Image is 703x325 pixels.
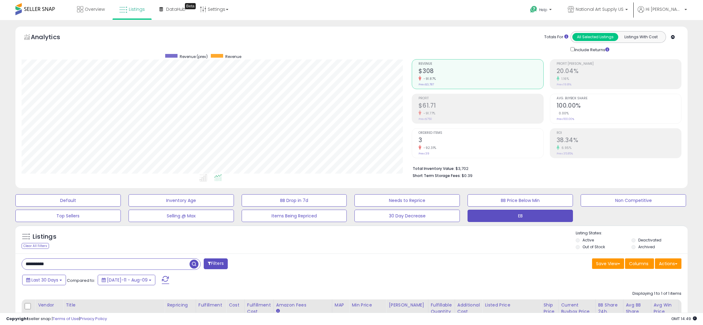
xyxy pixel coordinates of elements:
small: -92.31% [421,146,436,150]
span: Avg. Buybox Share [557,97,681,100]
span: Help [539,7,547,12]
div: Fulfillment [198,302,223,308]
a: Help [525,1,558,20]
button: BB Price Below Min [468,194,573,207]
small: Prev: 100.00% [557,117,574,121]
h5: Analytics [31,33,72,43]
div: seller snap | | [6,316,107,322]
div: Fulfillable Quantity [431,302,452,315]
div: Current Buybox Price [561,302,593,315]
button: Default [15,194,121,207]
span: Compared to: [67,278,95,283]
h2: 3 [419,137,543,145]
a: Terms of Use [53,316,79,322]
p: Listing States: [576,230,688,236]
span: Columns [629,261,648,267]
span: National Art Supply US [576,6,623,12]
h2: 38.34% [557,137,681,145]
label: Deactivated [638,237,661,243]
button: All Selected Listings [572,33,618,41]
div: Vendor [38,302,60,308]
small: -91.77% [421,111,435,116]
h5: Listings [33,232,56,241]
div: BB Share 24h. [598,302,621,315]
small: Prev: 39 [419,152,429,155]
b: Total Inventory Value: [413,166,455,171]
small: Amazon Fees. [276,308,280,314]
button: Inventory Age [129,194,234,207]
div: Cost [229,302,242,308]
span: Hi [PERSON_NAME] [646,6,683,12]
small: Prev: 35.85% [557,152,573,155]
span: Revenue [419,62,543,66]
a: Hi [PERSON_NAME] [638,6,687,20]
b: Short Term Storage Fees: [413,173,461,178]
span: [DATE]-11 - Aug-09 [107,277,148,283]
button: Selling @ Max [129,210,234,222]
th: CSV column name: cust_attr_2_Vendor [35,299,63,324]
button: Last 30 Days [22,275,66,285]
li: $3,702 [413,164,677,172]
small: 6.95% [559,146,572,150]
div: Avg BB Share [626,302,648,315]
button: Top Sellers [15,210,121,222]
span: Profit [PERSON_NAME] [557,62,681,66]
a: Privacy Policy [80,316,107,322]
div: Repricing [167,302,193,308]
button: 30 Day Decrease [354,210,460,222]
div: Clear All Filters [22,243,49,249]
span: Last 30 Days [31,277,58,283]
label: Active [582,237,594,243]
div: MAP [335,302,347,308]
h2: $61.71 [419,102,543,110]
div: Min Price [352,302,383,308]
div: Listed Price [485,302,538,308]
strong: Copyright [6,316,29,322]
small: -91.87% [421,76,436,81]
span: DataHub [166,6,186,12]
button: Actions [655,258,681,269]
button: BB Drop in 7d [242,194,347,207]
div: Amazon Fees [276,302,329,308]
small: Prev: $3,787 [419,83,434,86]
h2: 100.00% [557,102,681,110]
span: 2025-09-9 14:49 GMT [671,316,697,322]
div: Fulfillment Cost [247,302,271,315]
span: Revenue (prev) [180,54,208,59]
span: Ordered Items [419,131,543,135]
span: Overview [85,6,105,12]
div: Displaying 1 to 1 of 1 items [632,291,681,297]
i: Get Help [530,6,537,13]
span: $0.39 [462,173,472,179]
small: Prev: 19.81% [557,83,571,86]
h2: 20.04% [557,68,681,76]
div: Totals For [544,34,568,40]
label: Out of Stock [582,244,605,249]
label: Archived [638,244,655,249]
small: Prev: $750 [419,117,432,121]
div: Tooltip anchor [185,3,196,9]
div: [PERSON_NAME] [389,302,425,308]
span: Revenue [225,54,241,59]
small: 0.00% [557,111,569,116]
button: Items Being Repriced [242,210,347,222]
button: Needs to Reprice [354,194,460,207]
button: [DATE]-11 - Aug-09 [98,275,155,285]
span: ROI [557,131,681,135]
button: Listings With Cost [618,33,664,41]
span: Profit [419,97,543,100]
div: Additional Cost [457,302,480,315]
span: Listings [129,6,145,12]
div: Ship Price [543,302,556,315]
div: Title [66,302,162,308]
div: Include Returns [566,46,617,53]
small: 1.16% [559,76,569,81]
h2: $308 [419,68,543,76]
button: Columns [625,258,654,269]
button: EB [468,210,573,222]
button: Non Competitive [581,194,686,207]
button: Save View [592,258,624,269]
button: Filters [204,258,228,269]
div: Avg Win Price [654,302,676,315]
